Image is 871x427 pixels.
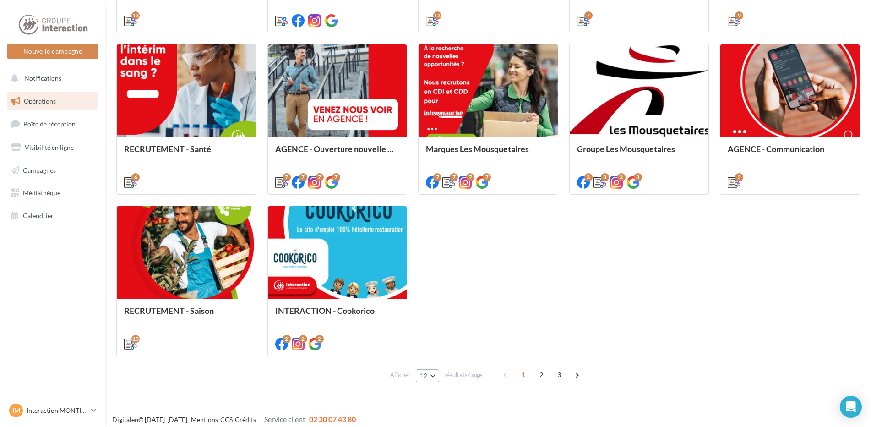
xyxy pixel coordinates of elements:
span: résultats/page [444,371,482,379]
div: AGENCE - Communication [728,144,852,163]
div: 7 [483,173,491,181]
div: Groupe Les Mousquetaires [577,144,702,163]
a: IM Interaction MONTIGY [7,402,98,419]
span: Opérations [24,97,56,105]
span: Service client [264,415,305,423]
div: 13 [433,11,441,20]
a: CGS [220,416,233,423]
div: 7 [466,173,474,181]
div: 7 [316,173,324,181]
a: Boîte de réception [5,114,100,134]
div: 9 [735,11,743,20]
div: 13 [131,11,140,20]
span: 3 [552,367,566,382]
div: 6 [131,173,140,181]
span: 2 [534,367,549,382]
div: 7 [450,173,458,181]
div: 2 [316,335,324,343]
span: Calendrier [23,212,54,219]
a: Visibilité en ligne [5,138,100,157]
div: 2 [735,173,743,181]
div: 18 [131,335,140,343]
a: Campagnes [5,161,100,180]
div: Open Intercom Messenger [840,396,862,418]
div: RECRUTEMENT - Saison [124,306,249,324]
div: 2 [299,335,307,343]
div: AGENCE - Ouverture nouvelle agence [275,144,400,163]
button: Nouvelle campagne [7,44,98,59]
span: Campagnes [23,166,56,174]
div: 7 [584,11,593,20]
div: INTERACTION - Cookorico [275,306,400,324]
a: Médiathèque [5,183,100,203]
a: Mentions [191,416,218,423]
div: 7 [299,173,307,181]
span: 02 30 07 43 80 [309,415,356,423]
a: Calendrier [5,206,100,225]
div: Marques Les Mousquetaires [426,144,550,163]
div: RECRUTEMENT - Santé [124,144,249,163]
div: 3 [601,173,609,181]
a: Crédits [235,416,256,423]
button: 12 [416,369,439,382]
div: 7 [433,173,441,181]
p: Interaction MONTIGY [27,406,87,415]
div: 3 [634,173,642,181]
span: Boîte de réception [23,120,76,128]
div: 2 [283,335,291,343]
span: Notifications [24,74,61,82]
span: 12 [420,372,428,379]
span: 1 [516,367,531,382]
button: Notifications [5,69,96,88]
div: 3 [584,173,593,181]
span: Afficher [390,371,411,379]
span: Médiathèque [23,189,60,197]
span: Visibilité en ligne [25,143,74,151]
div: 3 [617,173,626,181]
span: © [DATE]-[DATE] - - - [112,416,356,423]
div: 7 [332,173,340,181]
span: IM [12,406,20,415]
a: Digitaleo [112,416,138,423]
a: Opérations [5,92,100,111]
div: 7 [283,173,291,181]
